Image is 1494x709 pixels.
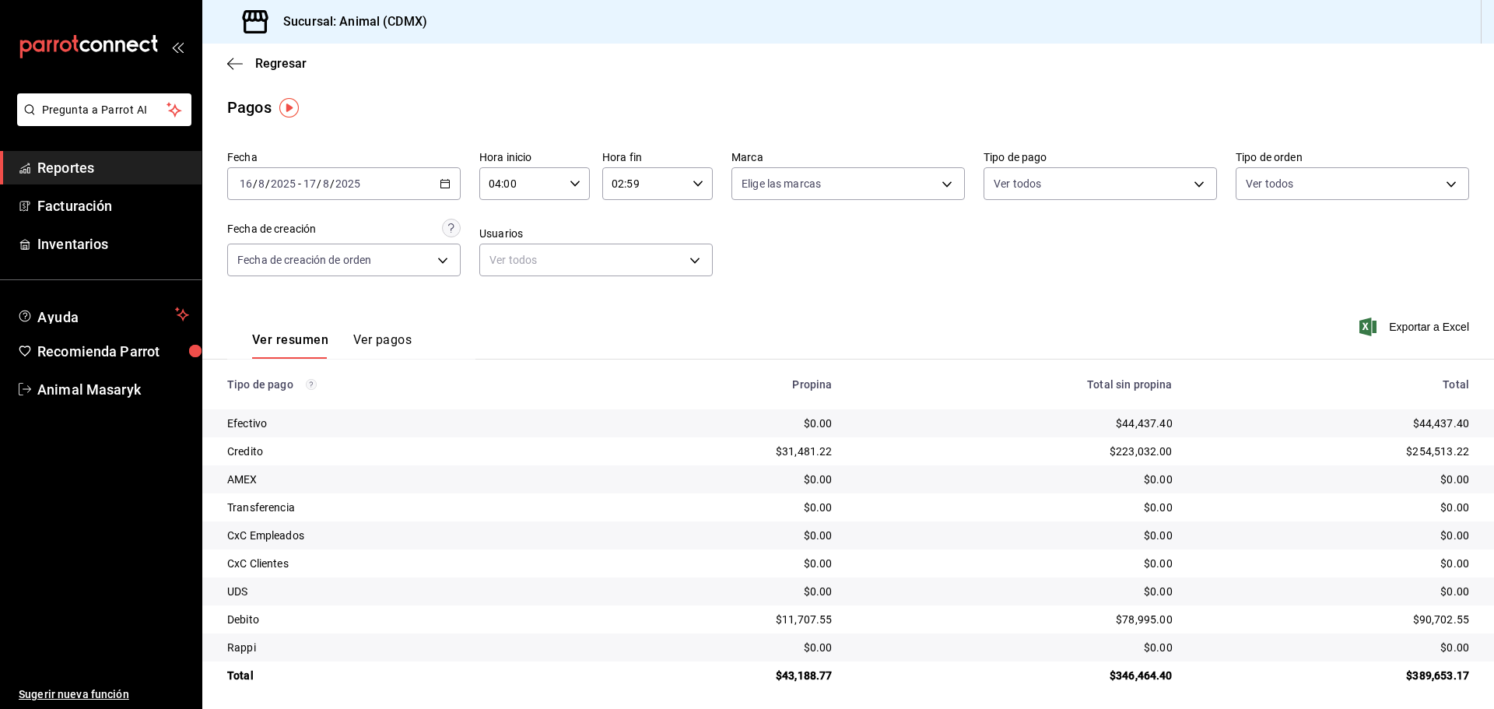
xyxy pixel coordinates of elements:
div: $0.00 [606,500,833,515]
div: $254,513.22 [1198,444,1469,459]
div: $0.00 [857,528,1172,543]
span: Reportes [37,157,189,178]
div: Efectivo [227,416,581,431]
span: / [253,177,258,190]
input: ---- [270,177,296,190]
div: $90,702.55 [1198,612,1469,627]
div: $0.00 [1198,640,1469,655]
span: Elige las marcas [742,176,821,191]
div: $0.00 [606,472,833,487]
div: $0.00 [606,528,833,543]
div: $223,032.00 [857,444,1172,459]
div: $44,437.40 [857,416,1172,431]
span: / [265,177,270,190]
div: $389,653.17 [1198,668,1469,683]
div: Tipo de pago [227,378,581,391]
label: Usuarios [479,228,713,239]
a: Pregunta a Parrot AI [11,113,191,129]
div: Rappi [227,640,581,655]
div: $0.00 [606,584,833,599]
input: -- [322,177,330,190]
span: Facturación [37,195,189,216]
span: Sugerir nueva función [19,686,189,703]
div: Pagos [227,96,272,119]
span: Regresar [255,56,307,71]
div: Debito [227,612,581,627]
span: / [330,177,335,190]
div: Credito [227,444,581,459]
button: Ver resumen [252,332,328,359]
span: Fecha de creación de orden [237,252,371,268]
input: -- [258,177,265,190]
button: Regresar [227,56,307,71]
label: Hora fin [602,152,713,163]
button: open_drawer_menu [171,40,184,53]
input: -- [239,177,253,190]
div: $0.00 [606,640,833,655]
div: $0.00 [857,556,1172,571]
div: Fecha de creación [227,221,316,237]
div: $0.00 [1198,472,1469,487]
div: $78,995.00 [857,612,1172,627]
div: CxC Clientes [227,556,581,571]
div: $0.00 [1198,584,1469,599]
div: $31,481.22 [606,444,833,459]
button: Ver pagos [353,332,412,359]
span: Pregunta a Parrot AI [42,102,167,118]
span: Recomienda Parrot [37,341,189,362]
div: $0.00 [857,640,1172,655]
div: $0.00 [606,416,833,431]
div: $43,188.77 [606,668,833,683]
div: Total sin propina [857,378,1172,391]
div: $11,707.55 [606,612,833,627]
div: UDS [227,584,581,599]
div: AMEX [227,472,581,487]
div: $0.00 [857,500,1172,515]
label: Tipo de orden [1236,152,1469,163]
label: Hora inicio [479,152,590,163]
button: Exportar a Excel [1362,318,1469,336]
label: Tipo de pago [984,152,1217,163]
div: Ver todos [479,244,713,276]
span: - [298,177,301,190]
div: $0.00 [1198,500,1469,515]
img: Tooltip marker [279,98,299,118]
span: Ayuda [37,305,169,324]
div: Total [1198,378,1469,391]
input: -- [303,177,317,190]
label: Marca [731,152,965,163]
span: Animal Masaryk [37,379,189,400]
span: / [317,177,321,190]
div: $0.00 [1198,528,1469,543]
h3: Sucursal: Animal (CDMX) [271,12,427,31]
label: Fecha [227,152,461,163]
span: Ver todos [994,176,1041,191]
div: $346,464.40 [857,668,1172,683]
span: Ver todos [1246,176,1293,191]
div: $0.00 [857,584,1172,599]
div: $0.00 [606,556,833,571]
div: $0.00 [1198,556,1469,571]
div: Total [227,668,581,683]
div: navigation tabs [252,332,412,359]
input: ---- [335,177,361,190]
div: $44,437.40 [1198,416,1469,431]
span: Inventarios [37,233,189,254]
button: Pregunta a Parrot AI [17,93,191,126]
div: Propina [606,378,833,391]
div: Transferencia [227,500,581,515]
div: $0.00 [857,472,1172,487]
div: CxC Empleados [227,528,581,543]
svg: Los pagos realizados con Pay y otras terminales son montos brutos. [306,379,317,390]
